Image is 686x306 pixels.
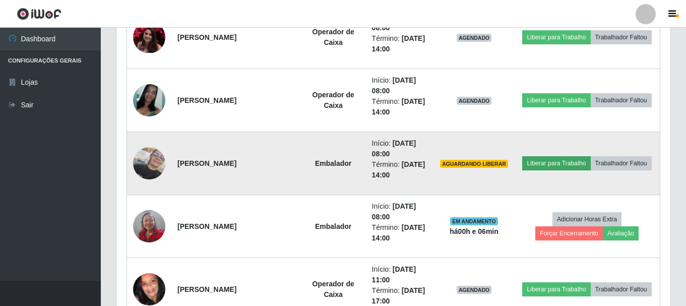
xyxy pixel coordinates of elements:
[313,280,354,298] strong: Operador de Caixa
[591,93,652,107] button: Trabalhador Faltou
[591,156,652,170] button: Trabalhador Faltou
[133,84,165,116] img: 1618873875814.jpeg
[522,282,590,296] button: Liberar para Trabalho
[372,265,416,284] time: [DATE] 11:00
[133,147,165,179] img: 1720171489810.jpeg
[372,202,416,221] time: [DATE] 08:00
[372,96,428,117] li: Término:
[315,159,351,167] strong: Embalador
[177,222,236,230] strong: [PERSON_NAME]
[372,264,428,285] li: Início:
[522,30,590,44] button: Liberar para Trabalho
[522,93,590,107] button: Liberar para Trabalho
[457,97,492,105] span: AGENDADO
[535,226,603,240] button: Forçar Encerramento
[450,227,498,235] strong: há 00 h e 06 min
[603,226,639,240] button: Avaliação
[372,76,416,95] time: [DATE] 08:00
[450,217,498,225] span: EM ANDAMENTO
[177,159,236,167] strong: [PERSON_NAME]
[372,33,428,54] li: Término:
[457,34,492,42] span: AGENDADO
[372,159,428,180] li: Término:
[133,22,165,53] img: 1634512903714.jpeg
[177,33,236,41] strong: [PERSON_NAME]
[522,156,590,170] button: Liberar para Trabalho
[372,139,416,158] time: [DATE] 08:00
[313,91,354,109] strong: Operador de Caixa
[177,96,236,104] strong: [PERSON_NAME]
[552,212,621,226] button: Adicionar Horas Extra
[591,282,652,296] button: Trabalhador Faltou
[372,201,428,222] li: Início:
[372,222,428,243] li: Término:
[313,28,354,46] strong: Operador de Caixa
[315,222,351,230] strong: Embalador
[440,160,508,168] span: AGUARDANDO LIBERAR
[372,138,428,159] li: Início:
[591,30,652,44] button: Trabalhador Faltou
[372,75,428,96] li: Início:
[177,285,236,293] strong: [PERSON_NAME]
[133,205,165,248] img: 1754052422594.jpeg
[457,286,492,294] span: AGENDADO
[17,8,61,20] img: CoreUI Logo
